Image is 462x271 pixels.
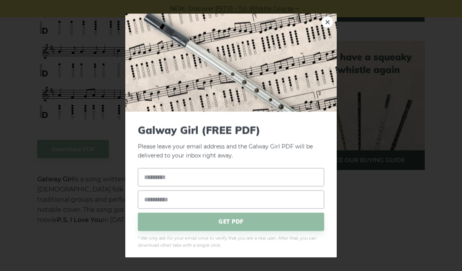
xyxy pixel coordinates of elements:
a: × [321,16,333,28]
span: Galway Girl (FREE PDF) [138,124,324,136]
span: GET PDF [138,212,324,231]
p: Please leave your email address and the Galway Girl PDF will be delivered to your inbox right away. [138,124,324,160]
span: * We only ask for your email once to verify that you are a real user. After that, you can downloa... [138,235,324,249]
img: Tin Whistle Tab Preview [125,14,337,112]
